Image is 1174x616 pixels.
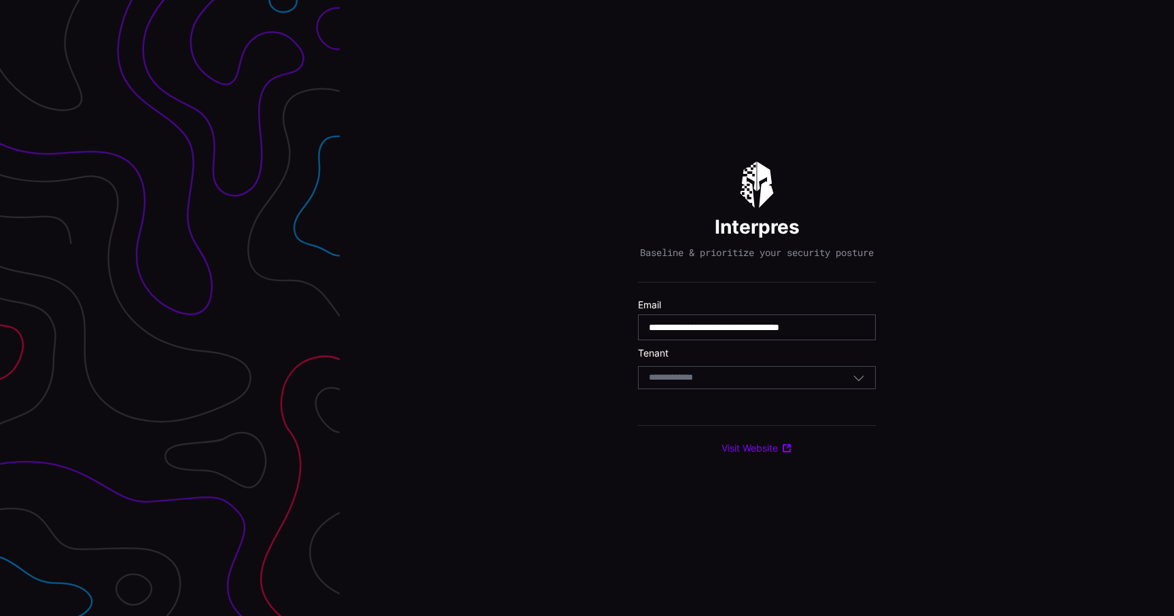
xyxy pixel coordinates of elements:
a: Visit Website [722,442,792,454]
button: Toggle options menu [853,372,865,384]
h1: Interpres [715,215,800,239]
label: Email [638,299,876,311]
label: Tenant [638,347,876,359]
p: Baseline & prioritize your security posture [640,247,874,259]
